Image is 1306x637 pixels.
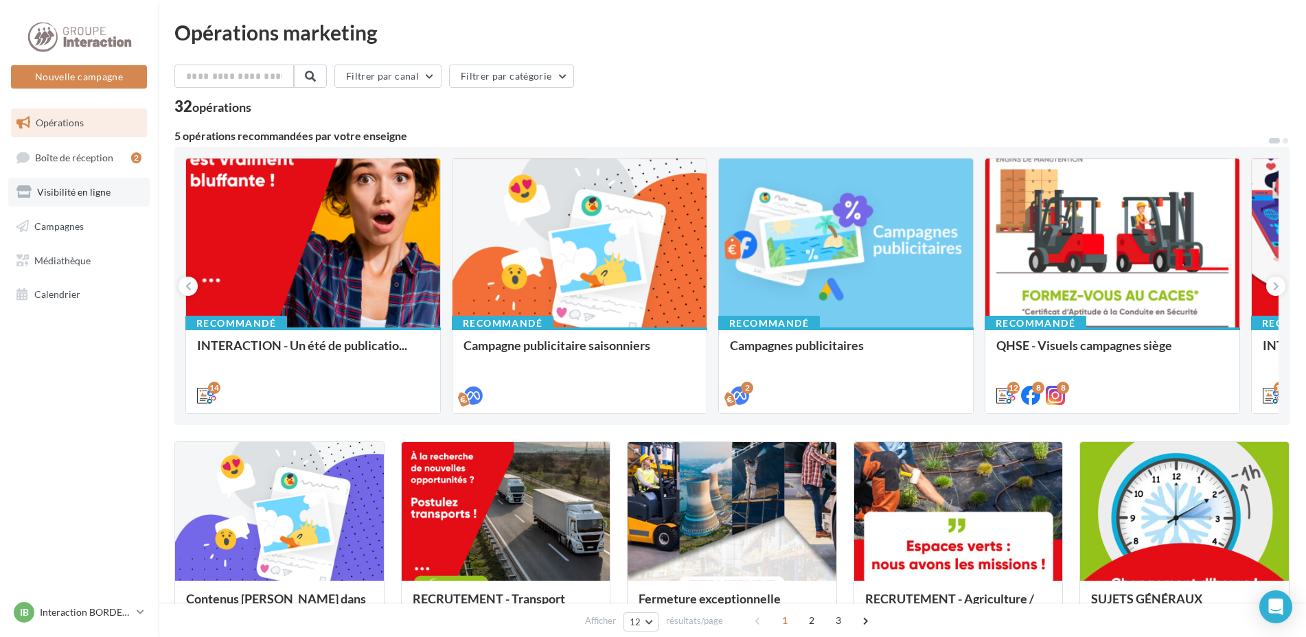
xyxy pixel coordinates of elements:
span: QHSE - Visuels campagnes siège [996,338,1172,353]
span: 1 [774,610,796,632]
div: 8 [1057,382,1069,394]
p: Interaction BORDEAUX [40,605,131,619]
div: Open Intercom Messenger [1259,590,1292,623]
span: Visibilité en ligne [37,186,111,198]
div: Recommandé [185,316,287,331]
span: 2 [801,610,823,632]
a: Médiathèque [8,246,150,275]
button: Filtrer par canal [334,65,442,88]
span: IB [20,605,29,619]
span: Opérations [36,117,84,128]
span: Campagnes [34,220,84,232]
div: 2 [741,382,753,394]
div: 12 [1007,382,1020,394]
a: IB Interaction BORDEAUX [11,599,147,625]
a: Calendrier [8,280,150,309]
span: 12 [630,616,641,627]
button: Nouvelle campagne [11,65,147,89]
div: Recommandé [718,316,820,331]
div: 5 opérations recommandées par votre enseigne [174,130,1268,141]
button: Filtrer par catégorie [449,65,574,88]
a: Opérations [8,108,150,137]
span: Boîte de réception [35,151,113,163]
button: 12 [623,612,658,632]
span: Afficher [585,614,616,627]
div: Opérations marketing [174,22,1290,43]
span: SUJETS GÉNÉRAUX [1091,591,1202,606]
span: résultats/page [666,614,723,627]
span: RECRUTEMENT - Transport [413,591,565,606]
a: Visibilité en ligne [8,178,150,207]
div: opérations [192,101,251,113]
div: Recommandé [452,316,553,331]
span: 3 [827,610,849,632]
div: 2 [131,152,141,163]
span: Médiathèque [34,254,91,266]
span: Fermeture exceptionnelle [639,591,781,606]
a: Boîte de réception2 [8,143,150,172]
span: Campagnes publicitaires [730,338,864,353]
span: Calendrier [34,288,80,300]
div: Recommandé [985,316,1086,331]
div: 12 [1274,382,1286,394]
span: Campagne publicitaire saisonniers [463,338,650,353]
span: INTERACTION - Un été de publicatio... [197,338,407,353]
div: 8 [1032,382,1044,394]
a: Campagnes [8,212,150,241]
div: 14 [208,382,220,394]
div: 32 [174,99,251,114]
